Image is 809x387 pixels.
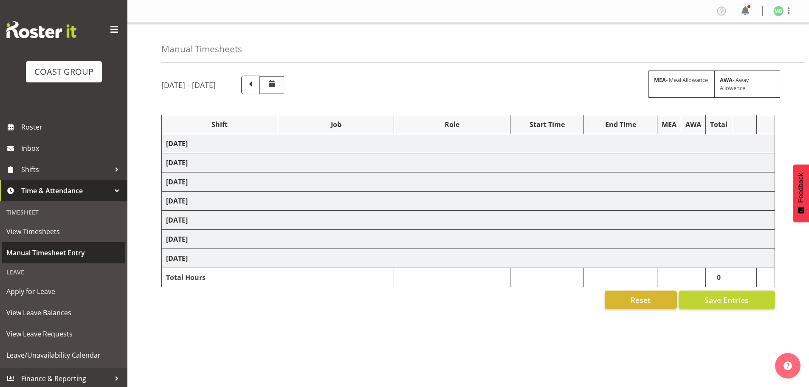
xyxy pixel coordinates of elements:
[162,249,775,268] td: [DATE]
[21,121,123,133] span: Roster
[34,65,93,78] div: COAST GROUP
[166,119,273,130] div: Shift
[21,184,110,197] span: Time & Attendance
[6,285,121,298] span: Apply for Leave
[793,164,809,222] button: Feedback - Show survey
[6,246,121,259] span: Manual Timesheet Entry
[648,71,714,98] div: - Meal Allowance
[588,119,653,130] div: End Time
[710,119,727,130] div: Total
[21,163,110,176] span: Shifts
[162,230,775,249] td: [DATE]
[2,263,125,281] div: Leave
[515,119,579,130] div: Start Time
[784,362,792,370] img: help-xxl-2.png
[398,119,506,130] div: Role
[2,281,125,302] a: Apply for Leave
[2,345,125,366] a: Leave/Unavailability Calendar
[6,328,121,340] span: View Leave Requests
[2,242,125,263] a: Manual Timesheet Entry
[6,306,121,319] span: View Leave Balances
[2,302,125,323] a: View Leave Balances
[21,142,123,155] span: Inbox
[654,76,666,84] strong: MEA
[161,80,216,90] h5: [DATE] - [DATE]
[162,134,775,153] td: [DATE]
[282,119,390,130] div: Job
[162,192,775,211] td: [DATE]
[162,153,775,172] td: [DATE]
[2,203,125,221] div: Timesheet
[2,323,125,345] a: View Leave Requests
[161,44,242,54] h4: Manual Timesheets
[21,372,110,385] span: Finance & Reporting
[162,172,775,192] td: [DATE]
[162,268,278,287] td: Total Hours
[6,349,121,362] span: Leave/Unavailability Calendar
[2,221,125,242] a: View Timesheets
[714,71,780,98] div: - Away Allowence
[685,119,701,130] div: AWA
[631,294,651,305] span: Reset
[679,291,775,309] button: Save Entries
[605,291,677,309] button: Reset
[662,119,677,130] div: MEA
[773,6,784,16] img: mike-bullock1158.jpg
[705,294,749,305] span: Save Entries
[162,211,775,230] td: [DATE]
[6,225,121,238] span: View Timesheets
[720,76,733,84] strong: AWA
[706,268,732,287] td: 0
[797,173,805,203] span: Feedback
[6,21,76,38] img: Rosterit website logo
